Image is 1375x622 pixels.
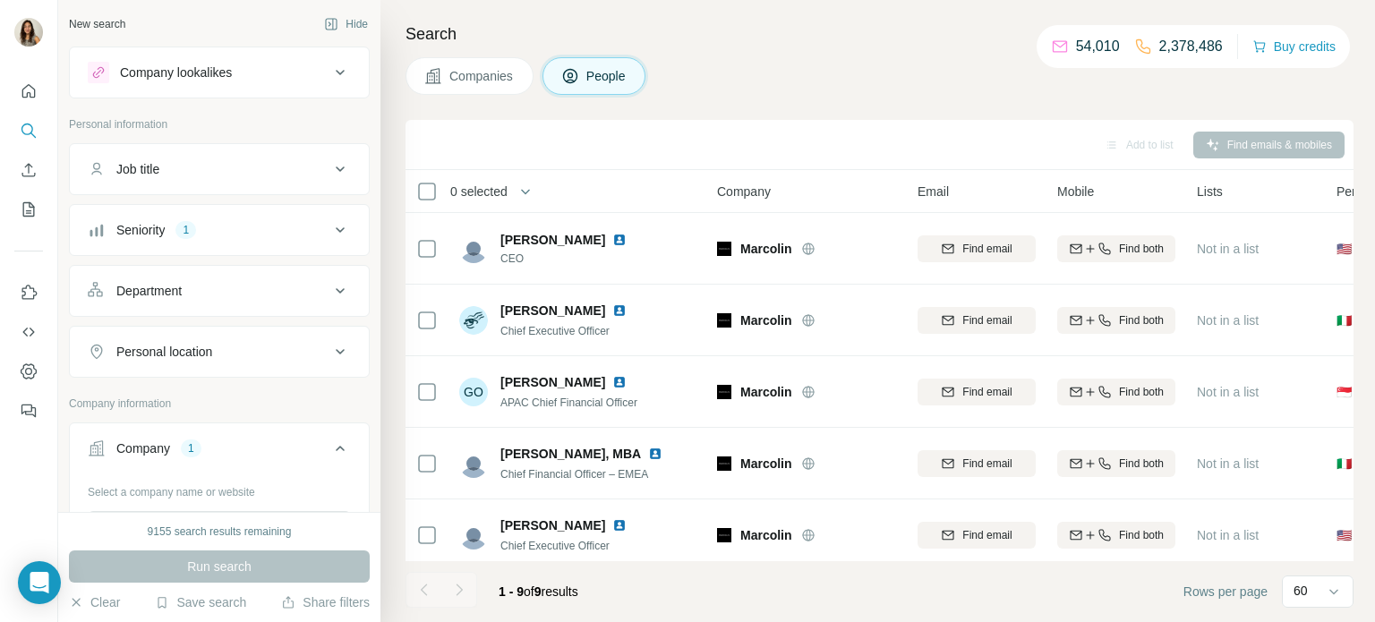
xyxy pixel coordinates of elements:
p: 2,378,486 [1159,36,1223,57]
span: 🇮🇹 [1337,311,1352,329]
span: [PERSON_NAME], MBA [500,445,641,463]
div: Select a company name or website [88,477,351,500]
span: Find email [962,241,1012,257]
span: results [499,584,578,599]
img: LinkedIn logo [612,518,627,533]
span: Companies [449,67,515,85]
button: Find email [918,522,1036,549]
button: Dashboard [14,355,43,388]
img: Avatar [459,449,488,478]
span: Find email [962,456,1012,472]
span: People [586,67,628,85]
p: Company information [69,396,370,412]
img: Logo of Marcolin [717,456,731,471]
span: APAC Chief Financial Officer [500,396,637,409]
button: Use Surfe on LinkedIn [14,277,43,309]
span: Chief Executive Officer [500,325,610,337]
p: Personal information [69,116,370,132]
button: Share filters [281,593,370,611]
button: Find both [1057,450,1175,477]
span: Not in a list [1197,528,1259,542]
span: Chief Financial Officer – EMEA [500,468,648,481]
span: CEO [500,251,648,267]
img: LinkedIn logo [612,375,627,389]
button: Search [14,115,43,147]
div: Job title [116,160,159,178]
button: Quick start [14,75,43,107]
span: Find both [1119,456,1164,472]
button: Company lookalikes [70,51,369,94]
button: Enrich CSV [14,154,43,186]
span: Lists [1197,183,1223,200]
span: [PERSON_NAME] [500,231,605,249]
img: LinkedIn logo [648,447,662,461]
span: Company [717,183,771,200]
div: Company lookalikes [120,64,232,81]
span: Marcolin [740,240,792,258]
button: Find both [1057,235,1175,262]
span: 🇺🇸 [1337,526,1352,544]
img: Avatar [459,306,488,335]
span: Marcolin [740,526,792,544]
span: Find both [1119,527,1164,543]
button: Job title [70,148,369,191]
p: 54,010 [1076,36,1120,57]
span: Find email [962,384,1012,400]
span: 9 [534,584,542,599]
span: Find both [1119,241,1164,257]
img: Logo of Marcolin [717,242,731,256]
div: 1 [181,440,201,456]
div: Open Intercom Messenger [18,561,61,604]
button: Buy credits [1252,34,1336,59]
div: Personal location [116,343,212,361]
span: [PERSON_NAME] [500,302,605,320]
span: Chief Executive Officer [500,540,610,552]
div: Company [116,439,170,457]
img: Avatar [459,521,488,550]
img: LinkedIn logo [612,233,627,247]
span: 0 selected [450,183,508,200]
button: Use Surfe API [14,316,43,348]
div: 1 [175,222,196,238]
p: 60 [1294,582,1308,600]
div: Department [116,282,182,300]
img: Avatar [459,234,488,263]
h4: Search [406,21,1354,47]
span: [PERSON_NAME] [500,516,605,534]
span: Marcolin [740,383,792,401]
button: Find email [918,235,1036,262]
button: Department [70,269,369,312]
span: 🇺🇸 [1337,240,1352,258]
span: Email [918,183,949,200]
span: of [524,584,534,599]
button: Find both [1057,307,1175,334]
span: Not in a list [1197,242,1259,256]
span: Not in a list [1197,385,1259,399]
img: Logo of Marcolin [717,385,731,399]
span: Marcolin [740,455,792,473]
button: Find email [918,450,1036,477]
button: Personal location [70,330,369,373]
button: Find email [918,307,1036,334]
span: Not in a list [1197,313,1259,328]
span: Find email [962,527,1012,543]
button: Save search [155,593,246,611]
span: [PERSON_NAME] [500,373,605,391]
span: Find email [962,312,1012,328]
span: Find both [1119,384,1164,400]
span: Marcolin [740,311,792,329]
span: 🇸🇬 [1337,383,1352,401]
button: Find both [1057,522,1175,549]
div: Seniority [116,221,165,239]
button: Find both [1057,379,1175,405]
span: Not in a list [1197,456,1259,471]
span: Rows per page [1183,583,1268,601]
img: LinkedIn logo [612,303,627,318]
button: Clear [69,593,120,611]
button: Find email [918,379,1036,405]
div: 9155 search results remaining [148,524,292,540]
div: New search [69,16,125,32]
img: Avatar [14,18,43,47]
span: Find both [1119,312,1164,328]
button: Company1 [70,427,369,477]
